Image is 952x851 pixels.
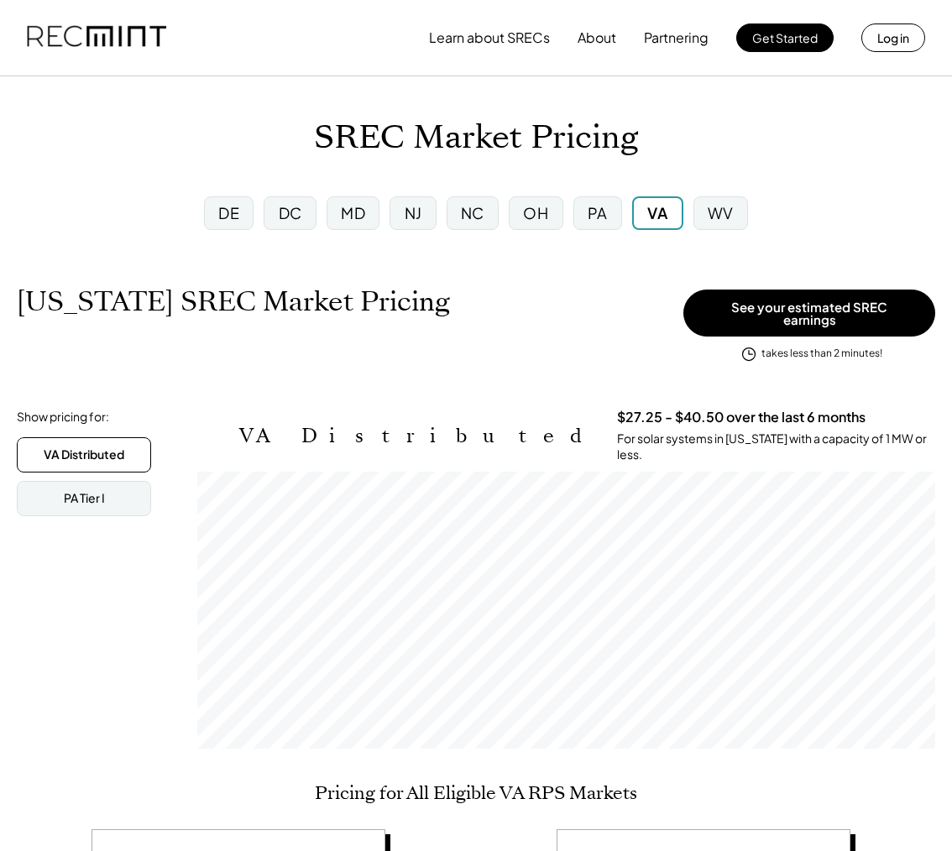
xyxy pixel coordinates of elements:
div: PA Tier I [64,490,105,507]
div: VA Distributed [44,446,124,463]
button: Partnering [644,21,709,55]
div: VA [647,202,667,223]
button: See your estimated SREC earnings [683,290,935,337]
img: recmint-logotype%403x.png [27,9,166,66]
button: About [578,21,616,55]
div: DE [218,202,239,223]
div: PA [588,202,608,223]
button: Get Started [736,23,834,52]
button: Log in [861,23,925,52]
div: takes less than 2 minutes! [761,347,882,361]
h1: SREC Market Pricing [314,118,638,158]
div: NC [461,202,484,223]
div: Show pricing for: [17,409,109,425]
div: DC [279,202,302,223]
h2: Pricing for All Eligible VA RPS Markets [315,782,637,804]
div: For solar systems in [US_STATE] with a capacity of 1 MW or less. [617,431,935,463]
div: WV [708,202,734,223]
div: NJ [405,202,422,223]
button: Learn about SRECs [429,21,550,55]
h3: $27.25 - $40.50 over the last 6 months [617,409,866,426]
h2: VA Distributed [239,424,592,448]
div: OH [523,202,548,223]
h1: [US_STATE] SREC Market Pricing [17,285,450,318]
div: MD [341,202,365,223]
